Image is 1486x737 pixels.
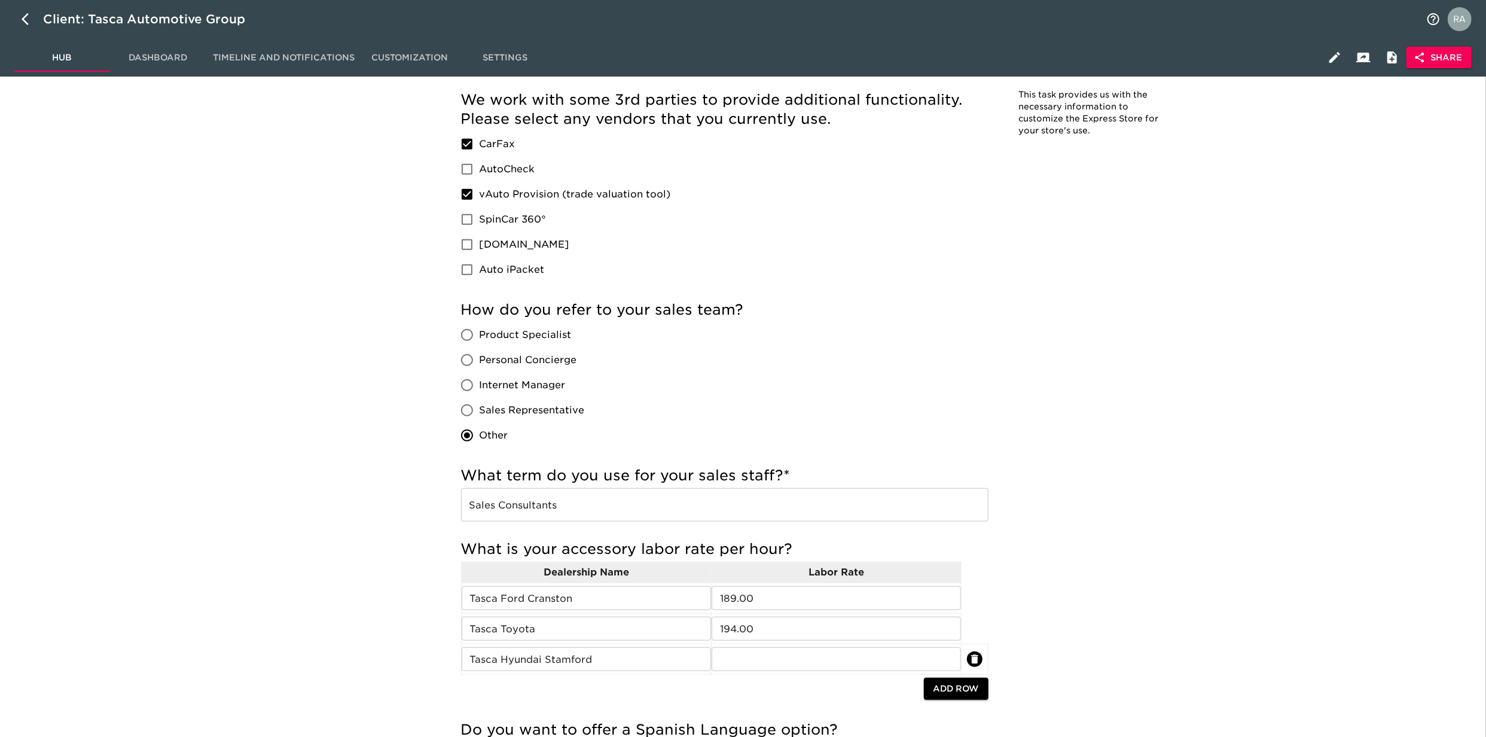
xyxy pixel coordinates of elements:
div: Client: Tasca Automotive Group [43,10,262,29]
span: Settings [465,50,546,65]
span: Customization [369,50,450,65]
button: Add Row [924,678,988,700]
p: Dealership Name [462,565,711,580]
span: Other [480,428,508,443]
span: CarFax [480,137,515,151]
p: Labor Rate [712,565,961,580]
span: AutoCheck [480,162,535,176]
h5: We work with some 3rd parties to provide additional functionality. Please select any vendors that... [461,90,988,129]
h5: How do you refer to your sales team? [461,300,988,319]
span: vAuto Provision (trade valuation tool) [480,187,671,202]
h5: What term do you use for your sales staff? [461,466,988,485]
span: Hub [22,50,103,65]
span: Product Specialist [480,328,572,342]
button: delete [967,651,982,667]
img: Profile [1448,7,1472,31]
h5: What is your accessory labor rate per hour? [461,540,988,559]
span: Timeline and Notifications [213,50,355,65]
button: notifications [1419,5,1448,33]
span: Auto iPacket [480,263,545,277]
button: Edit Hub [1320,43,1349,72]
span: Sales Representative [480,403,585,418]
button: Share [1406,47,1472,69]
span: Internet Manager [480,378,566,392]
span: Share [1416,50,1462,65]
span: [DOMAIN_NAME] [480,237,570,252]
button: Internal Notes and Comments [1378,43,1406,72]
input: Example: Brand Specialist [461,488,988,522]
span: Personal Concierge [480,353,577,367]
p: This task provides us with the necessary information to customize the Express Store for your stor... [1019,89,1162,137]
span: SpinCar 360° [480,212,547,227]
span: Add Row [933,681,979,696]
button: Client View [1349,43,1378,72]
span: Dashboard [117,50,199,65]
